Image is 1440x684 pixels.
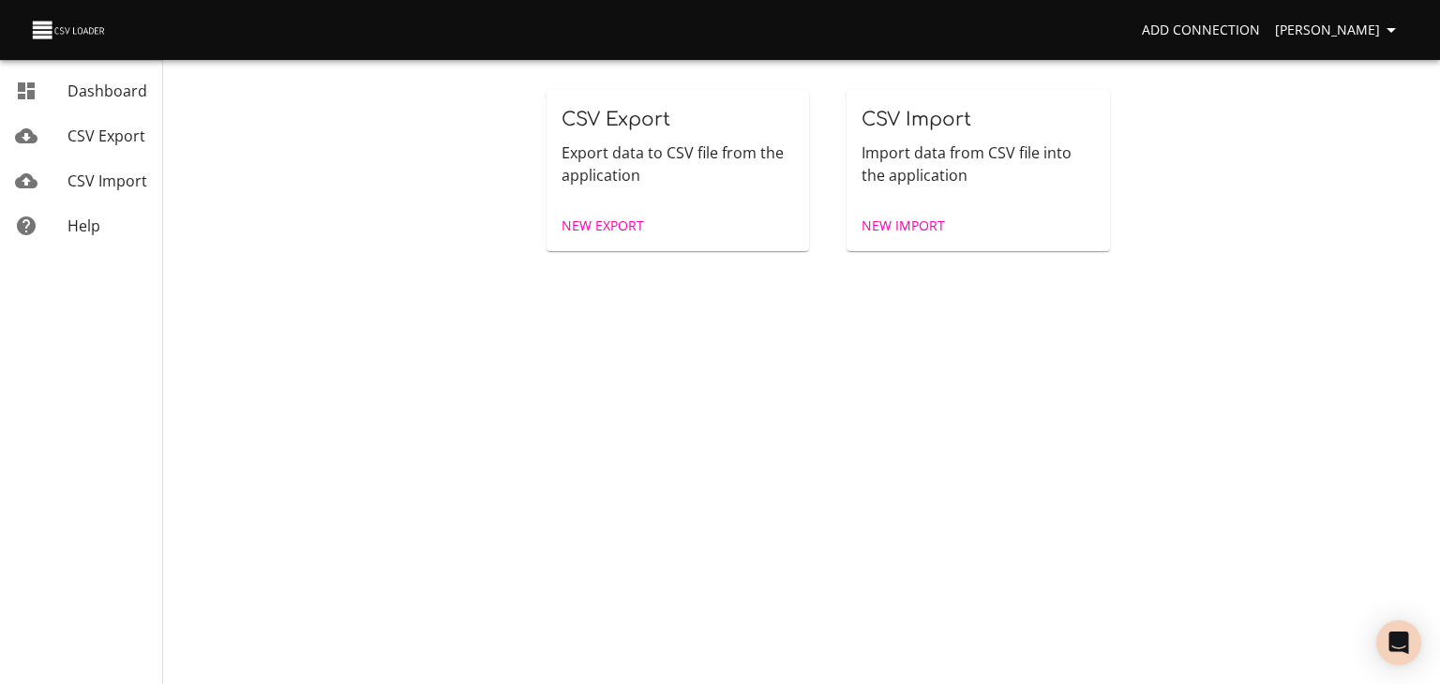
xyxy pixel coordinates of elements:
span: New Export [562,215,644,238]
span: Dashboard [67,81,147,101]
a: New Import [854,209,952,244]
a: Add Connection [1134,13,1267,48]
p: Import data from CSV file into the application [862,141,1095,186]
div: Open Intercom Messenger [1376,620,1421,665]
img: CSV Loader [30,17,109,43]
p: Export data to CSV file from the application [562,141,795,186]
button: [PERSON_NAME] [1267,13,1410,48]
span: CSV Export [562,109,670,130]
span: Help [67,216,100,236]
span: CSV Import [67,171,147,191]
span: New Import [862,215,945,238]
span: [PERSON_NAME] [1275,19,1402,42]
span: CSV Import [862,109,971,130]
a: New Export [554,209,652,244]
span: CSV Export [67,126,145,146]
span: Add Connection [1142,19,1260,42]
